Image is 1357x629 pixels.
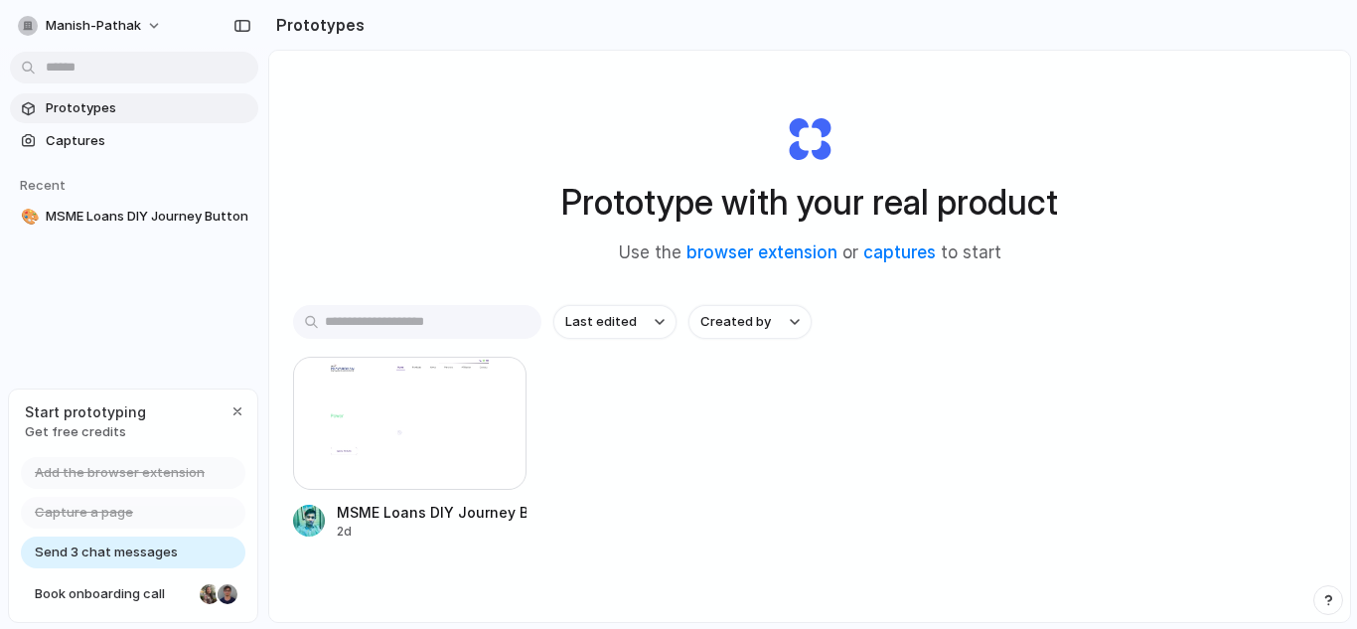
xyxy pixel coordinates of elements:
span: Captures [46,131,250,151]
div: MSME Loans DIY Journey Button [337,502,527,523]
button: manish-pathak [10,10,172,42]
span: Last edited [565,312,637,332]
span: MSME Loans DIY Journey Button [46,207,250,227]
a: MSME Loans DIY Journey ButtonMSME Loans DIY Journey Button2d [293,357,527,541]
span: Capture a page [35,503,133,523]
button: 🎨 [18,207,38,227]
span: Created by [700,312,771,332]
div: 2d [337,523,527,541]
h1: Prototype with your real product [561,176,1058,229]
a: captures [863,242,936,262]
div: Christian Iacullo [216,582,239,606]
div: 🎨 [21,206,35,229]
span: Use the or to start [619,240,1001,266]
a: Book onboarding call [21,578,245,610]
span: Start prototyping [25,401,146,422]
a: Captures [10,126,258,156]
span: Send 3 chat messages [35,543,178,562]
a: Prototypes [10,93,258,123]
span: Book onboarding call [35,584,192,604]
span: Recent [20,177,66,193]
span: Get free credits [25,422,146,442]
span: Add the browser extension [35,463,205,483]
h2: Prototypes [268,13,365,37]
button: Last edited [553,305,677,339]
a: 🎨MSME Loans DIY Journey Button [10,202,258,232]
span: Prototypes [46,98,250,118]
span: manish-pathak [46,16,141,36]
div: Nicole Kubica [198,582,222,606]
a: browser extension [686,242,837,262]
button: Created by [688,305,812,339]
